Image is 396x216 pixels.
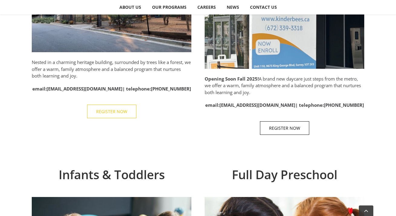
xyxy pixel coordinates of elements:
strong: email: | telephone: [205,102,364,108]
a: [EMAIL_ADDRESS][DOMAIN_NAME] [47,86,122,92]
strong: Opening Soon Fall 2025! [205,76,259,82]
strong: email: | telephone: [32,86,191,92]
a: ABOUT US [114,1,146,13]
span: OUR PROGRAMS [152,5,187,9]
a: CAREERS [192,1,221,13]
a: [EMAIL_ADDRESS][DOMAIN_NAME] [219,102,295,108]
span: NEWS [227,5,239,9]
a: [PHONE_NUMBER] [151,86,191,92]
span: CAREERS [197,5,216,9]
a: [PHONE_NUMBER] [324,102,364,108]
p: A brand new daycare just steps from the metro, we offer a warm, family atmosphere and a balanced ... [205,75,364,96]
p: Nested in a charming heritage building, surrounded by trees like a forest, we offer a warm, famil... [32,59,191,79]
span: REGISTER NOW [96,109,127,114]
a: NEWS [221,1,244,13]
span: ABOUT US [119,5,141,9]
span: CONTACT US [250,5,277,9]
span: REGISTER NOW [269,125,300,131]
a: CONTACT US [245,1,282,13]
a: OUR PROGRAMS [147,1,192,13]
a: REGISTER NOW [260,121,309,135]
a: REGISTER NOW [87,105,136,118]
